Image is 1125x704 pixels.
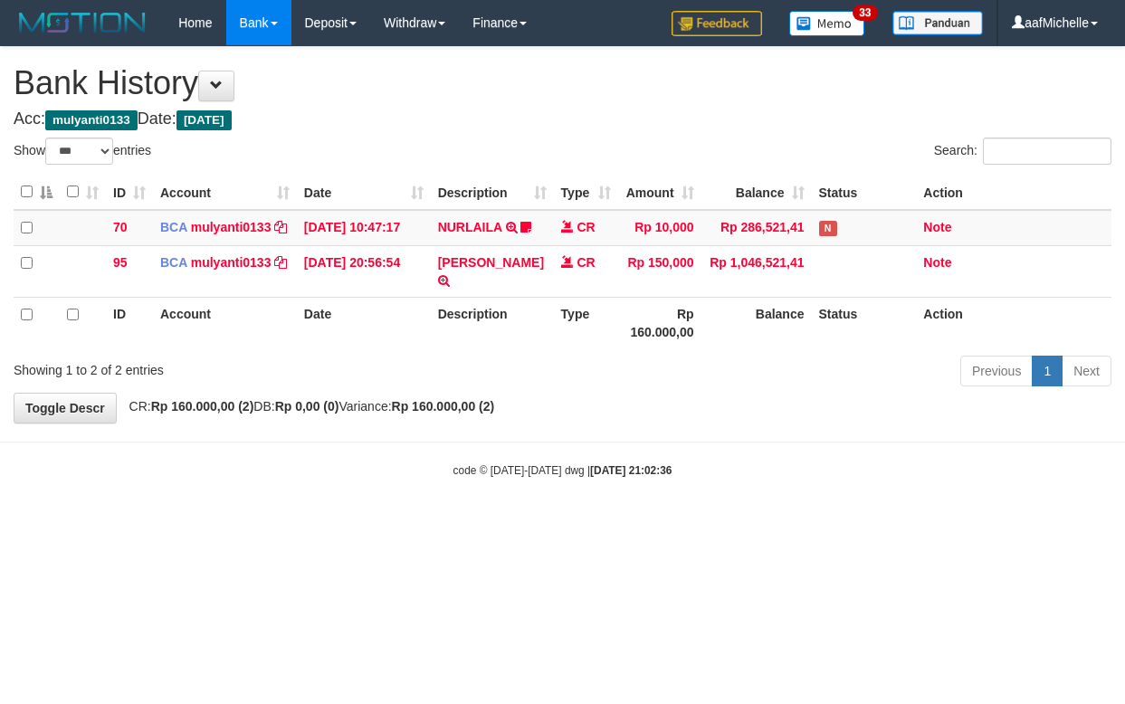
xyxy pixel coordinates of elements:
th: Description [431,297,554,348]
span: CR [577,220,596,234]
a: Copy mulyanti0133 to clipboard [274,255,287,270]
th: Action [916,297,1111,348]
td: Rp 286,521,41 [701,210,812,246]
span: CR [577,255,596,270]
small: code © [DATE]-[DATE] dwg | [453,464,672,477]
img: panduan.png [892,11,983,35]
span: 70 [113,220,128,234]
a: mulyanti0133 [191,220,272,234]
a: Note [923,255,951,270]
td: Rp 150,000 [618,245,701,297]
td: Rp 10,000 [618,210,701,246]
strong: [DATE] 21:02:36 [590,464,672,477]
span: BCA [160,220,187,234]
th: Type [554,297,618,348]
a: NURLAILA [438,220,502,234]
img: Feedback.jpg [672,11,762,36]
label: Show entries [14,138,151,165]
td: [DATE] 10:47:17 [297,210,431,246]
a: [PERSON_NAME] [438,255,544,270]
a: mulyanti0133 [191,255,272,270]
th: Date: activate to sort column ascending [297,175,431,210]
span: 33 [853,5,877,21]
strong: Rp 0,00 (0) [275,399,339,414]
a: 1 [1032,356,1063,386]
span: Has Note [819,221,837,236]
span: mulyanti0133 [45,110,138,130]
th: Action [916,175,1111,210]
th: Balance: activate to sort column ascending [701,175,812,210]
select: Showentries [45,138,113,165]
a: Next [1062,356,1111,386]
img: Button%20Memo.svg [789,11,865,36]
th: Description: activate to sort column ascending [431,175,554,210]
th: Date [297,297,431,348]
th: Status [812,297,917,348]
th: : activate to sort column ascending [60,175,106,210]
strong: Rp 160.000,00 (2) [151,399,254,414]
th: Account: activate to sort column ascending [153,175,297,210]
th: Type: activate to sort column ascending [554,175,618,210]
th: ID: activate to sort column ascending [106,175,153,210]
td: Rp 1,046,521,41 [701,245,812,297]
th: Rp 160.000,00 [618,297,701,348]
label: Search: [934,138,1111,165]
span: [DATE] [176,110,232,130]
th: Status [812,175,917,210]
th: ID [106,297,153,348]
div: Showing 1 to 2 of 2 entries [14,354,455,379]
th: Amount: activate to sort column ascending [618,175,701,210]
h1: Bank History [14,65,1111,101]
a: Note [923,220,951,234]
a: Copy mulyanti0133 to clipboard [274,220,287,234]
img: MOTION_logo.png [14,9,151,36]
th: Balance [701,297,812,348]
span: BCA [160,255,187,270]
a: Toggle Descr [14,393,117,423]
input: Search: [983,138,1111,165]
strong: Rp 160.000,00 (2) [392,399,495,414]
th: Account [153,297,297,348]
h4: Acc: Date: [14,110,1111,128]
td: [DATE] 20:56:54 [297,245,431,297]
span: 95 [113,255,128,270]
a: Previous [960,356,1033,386]
th: : activate to sort column descending [14,175,60,210]
span: CR: DB: Variance: [120,399,495,414]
